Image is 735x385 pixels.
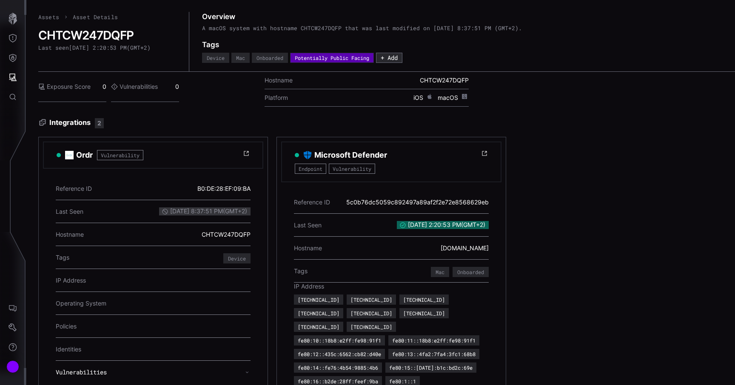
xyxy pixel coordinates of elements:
[427,94,432,99] img: svg%3e
[392,338,476,343] div: fe80:11::18b8:e2ff:fe98:91f1
[294,283,324,290] span: IP Address
[462,94,467,99] img: svg%3e
[56,368,107,376] span: Vulnerabilities
[294,221,322,229] span: Last Seen
[207,55,225,60] div: Device
[457,269,484,275] div: Onboarded
[295,164,326,174] span: Endpoint
[38,83,91,91] label: Exposure Score
[197,181,251,197] div: B0:DE:28:EF:09:BA
[38,72,106,102] div: 0
[298,379,378,384] div: fe80:16::b2de:28ff:feef:9ba
[389,379,416,384] div: fe80:1::1
[38,12,118,22] nav: breadcrumb
[403,311,445,316] div: [TECHNICAL_ID]
[56,323,77,330] span: Policies
[303,151,312,159] img: Microsoft Defender
[56,254,69,261] span: Tags
[56,208,83,215] span: Last Seen
[294,244,322,252] span: Hostname
[420,76,469,84] span: CHTCW247DQFP
[392,351,476,357] div: fe80:13::4fa2:7fa4:3fc1:68b8
[56,345,81,353] span: Identities
[298,338,381,343] div: fe80:10::18b8:e2ff:fe98:91f1
[436,269,444,275] div: Mac
[228,256,246,261] div: Device
[56,185,92,192] span: Reference ID
[298,311,339,316] div: [TECHNICAL_ID]
[298,324,339,329] div: [TECHNICAL_ID]
[76,150,93,160] h3: Ordr
[314,150,387,160] h3: Microsoft Defender
[265,94,288,102] label: Platform
[236,55,245,60] div: Mac
[38,44,151,51] div: Last seen [DATE] 2:20:53 PM ( GMT+2 )
[111,83,158,91] label: Vulnerabilities
[441,240,489,256] div: [DOMAIN_NAME]
[56,231,84,238] span: Hostname
[397,221,489,229] span: [DATE] 2:20:53 PM ( GMT+2 )
[294,198,330,206] span: Reference ID
[350,297,392,302] div: [TECHNICAL_ID]
[346,194,489,210] div: 5c0b76dc5059c892497a89af2f2e72e8568629eb
[38,118,735,128] h3: Integrations
[56,277,86,284] span: IP Address
[298,297,339,302] div: [TECHNICAL_ID]
[202,226,251,243] div: CHTCW247DQFP
[329,164,375,174] span: Vulnerability
[159,207,251,215] span: [DATE] 8:37:51 PM ( GMT+2 )
[294,267,308,275] span: Tags
[111,72,179,102] div: 0
[376,53,402,63] button: + Add
[56,300,106,307] span: Operating System
[298,365,378,370] div: fe80:14::fe76:4b54:9885:4b6
[95,118,104,128] div: 2
[73,13,118,21] span: Asset Details
[265,76,293,84] label: Hostname
[38,28,177,42] h2: CHTCW247DQFP
[295,55,369,60] div: Potentially Public Facing
[350,324,392,329] div: [TECHNICAL_ID]
[65,151,74,159] img: Ordr
[413,94,469,102] span: iOS macOS
[298,351,381,357] div: fe80:12::435c:6562:cb82:d40e
[97,150,143,160] span: Vulnerability
[256,55,283,60] div: Onboarded
[389,365,473,370] div: fe80:15::[DATE]:b1c:bd2c:69e
[350,311,392,316] div: [TECHNICAL_ID]
[38,13,59,21] a: Assets
[403,297,445,302] div: [TECHNICAL_ID]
